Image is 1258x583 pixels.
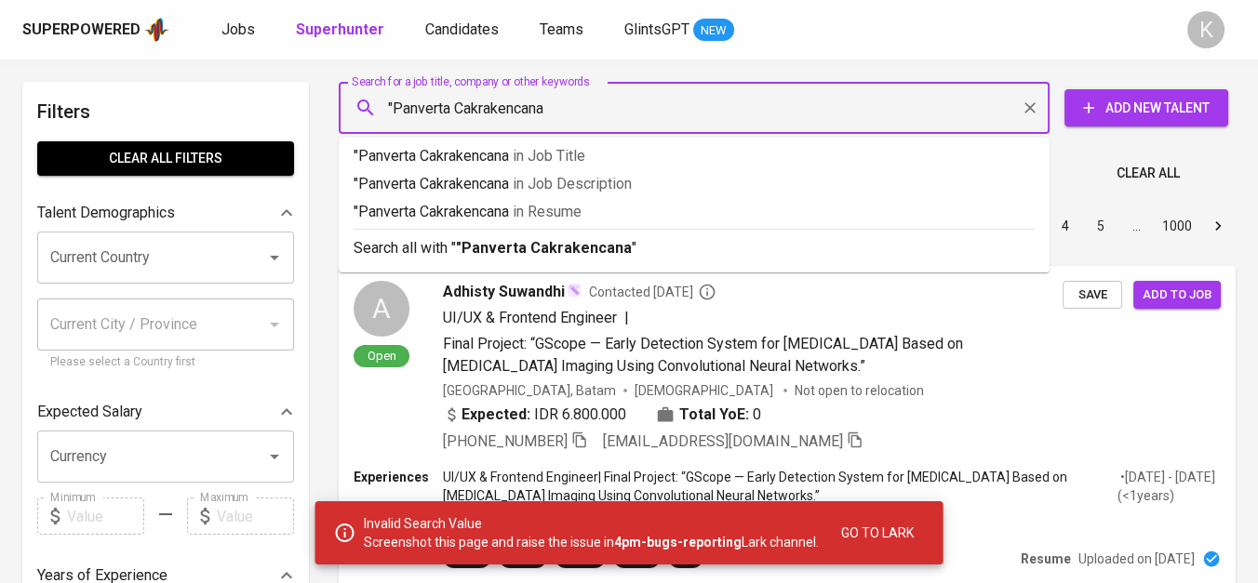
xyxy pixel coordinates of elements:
span: Add New Talent [1079,97,1213,120]
button: Clear All filters [37,141,294,176]
p: "Panverta Cakrakencana [354,201,1035,223]
button: Open [261,444,288,470]
div: A [354,281,409,337]
span: UI/UX & Frontend Engineer [443,309,617,326]
button: Go to page 4 [1051,211,1080,241]
input: Value [217,497,294,535]
span: GlintsGPT [624,20,689,38]
p: Not open to relocation [795,381,924,400]
p: • [DATE] - [DATE] ( <1 years ) [1117,468,1221,505]
p: Uploaded on [DATE] [1078,550,1195,568]
span: [PHONE_NUMBER] [443,432,568,450]
div: Talent Demographics [37,194,294,232]
span: in Job Description [513,175,632,192]
b: Expected: [462,404,530,426]
button: Go to next page [1203,211,1233,241]
a: GlintsGPT NEW [624,19,734,42]
button: Open [261,245,288,271]
div: Superpowered [22,20,141,41]
a: Teams [540,19,587,42]
span: Teams [540,20,583,38]
span: Adhisty Suwandhi [443,281,565,303]
b: Total YoE: [679,404,749,426]
span: in Job Title [513,147,585,165]
a: Jobs [221,19,259,42]
b: 4pm-bugs-reporting [614,535,742,550]
div: K [1187,11,1225,48]
p: "Panverta Cakrakencana [354,173,1035,195]
span: Add to job [1143,285,1211,306]
input: Value [67,497,144,535]
span: [EMAIL_ADDRESS][DOMAIN_NAME] [603,432,843,450]
div: [GEOGRAPHIC_DATA], Batam [443,381,616,400]
p: Talent Demographics [37,202,175,224]
button: Go to page 1000 [1157,211,1198,241]
div: … [1121,217,1151,235]
b: Superhunter [296,20,384,38]
div: Expected Salary [37,393,294,431]
span: Contacted [DATE] [589,283,716,301]
p: Expected Salary [37,401,142,423]
button: Save [1063,281,1122,310]
a: Candidates [425,19,502,42]
span: 0 [753,404,761,426]
span: Save [1072,285,1113,306]
p: Search all with " " [354,237,1035,259]
button: Clear [1017,95,1043,121]
span: NEW [693,21,734,40]
span: Open [360,348,404,364]
button: Go to page 5 [1086,211,1116,241]
span: in Resume [513,203,582,220]
button: Go to Lark [834,514,921,551]
span: Jobs [221,20,255,38]
p: Please select a Country first [50,353,281,372]
span: Clear All [1117,162,1180,185]
img: app logo [144,16,169,44]
a: Superpoweredapp logo [22,16,169,44]
span: Clear All filters [52,147,279,170]
p: "Panverta Cakrakencana [354,145,1035,167]
b: "Panverta Cakrakencana [456,239,632,257]
p: UI/UX & Frontend Engineer | Final Project: “GScope — Early Detection System for [MEDICAL_DATA] Ba... [443,468,1117,505]
button: Clear All [1109,156,1187,191]
svg: By Batam recruiter [698,283,716,301]
h6: Filters [37,97,294,126]
span: | [624,307,629,329]
a: Superhunter [296,19,388,42]
span: Go to Lark [841,522,914,545]
span: Candidates [425,20,499,38]
nav: pagination navigation [906,211,1236,241]
button: Add New Talent [1064,89,1228,126]
p: Experiences [354,468,443,486]
p: Resume [1021,550,1071,568]
p: Invalid Search Value Screenshot this page and raise the issue in Lark channel. [364,514,819,551]
div: IDR 6.800.000 [443,404,626,426]
img: magic_wand.svg [567,283,582,298]
button: Add to job [1133,281,1221,310]
span: [DEMOGRAPHIC_DATA] [635,381,776,400]
span: Final Project: “GScope — Early Detection System for [MEDICAL_DATA] Based on [MEDICAL_DATA] Imagin... [443,335,963,375]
